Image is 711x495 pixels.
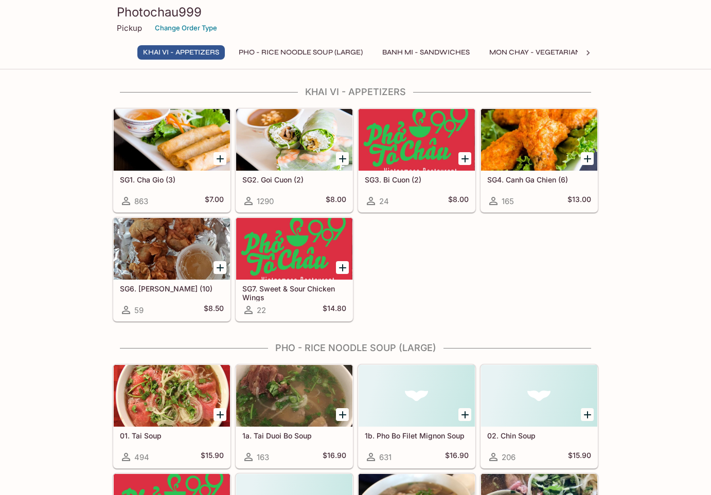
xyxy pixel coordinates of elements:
[257,452,269,462] span: 163
[113,364,230,468] a: 01. Tai Soup494$15.90
[481,108,598,212] a: SG4. Canh Ga Chien (6)165$13.00
[120,175,224,184] h5: SG1. Cha Gio (3)
[336,152,349,165] button: Add SG2. Goi Cuon (2)
[242,284,346,301] h5: SG7. Sweet & Sour Chicken Wings
[379,452,392,462] span: 631
[487,431,591,440] h5: 02. Chin Soup
[502,452,516,462] span: 206
[365,175,469,184] h5: SG3. Bi Cuon (2)
[114,218,230,280] div: SG6. Hoanh Thanh Chien (10)
[377,45,475,60] button: Banh Mi - Sandwiches
[137,45,225,60] button: Khai Vi - Appetizers
[336,261,349,274] button: Add SG7. Sweet & Sour Chicken Wings
[134,196,148,206] span: 863
[567,195,591,207] h5: $13.00
[201,451,224,463] h5: $15.90
[257,196,274,206] span: 1290
[581,408,594,421] button: Add 02. Chin Soup
[114,365,230,427] div: 01. Tai Soup
[236,108,353,212] a: SG2. Goi Cuon (2)1290$8.00
[204,304,224,316] h5: $8.50
[205,195,224,207] h5: $7.00
[448,195,469,207] h5: $8.00
[581,152,594,165] button: Add SG4. Canh Ga Chien (6)
[150,20,222,36] button: Change Order Type
[379,196,389,206] span: 24
[117,4,594,20] h3: Photochau999
[481,364,598,468] a: 02. Chin Soup206$15.90
[236,364,353,468] a: 1a. Tai Duoi Bo Soup163$16.90
[336,408,349,421] button: Add 1a. Tai Duoi Bo Soup
[236,218,352,280] div: SG7. Sweet & Sour Chicken Wings
[113,217,230,321] a: SG6. [PERSON_NAME] (10)59$8.50
[323,304,346,316] h5: $14.80
[236,365,352,427] div: 1a. Tai Duoi Bo Soup
[134,452,149,462] span: 494
[481,109,597,171] div: SG4. Canh Ga Chien (6)
[214,152,226,165] button: Add SG1. Cha Gio (3)
[117,23,142,33] p: Pickup
[134,305,144,315] span: 59
[120,431,224,440] h5: 01. Tai Soup
[568,451,591,463] h5: $15.90
[236,109,352,171] div: SG2. Goi Cuon (2)
[359,365,475,427] div: 1b. Pho Bo Filet Mignon Soup
[114,109,230,171] div: SG1. Cha Gio (3)
[120,284,224,293] h5: SG6. [PERSON_NAME] (10)
[214,261,226,274] button: Add SG6. Hoanh Thanh Chien (10)
[257,305,266,315] span: 22
[358,108,475,212] a: SG3. Bi Cuon (2)24$8.00
[458,408,471,421] button: Add 1b. Pho Bo Filet Mignon Soup
[113,86,598,98] h4: Khai Vi - Appetizers
[323,451,346,463] h5: $16.90
[502,196,514,206] span: 165
[113,108,230,212] a: SG1. Cha Gio (3)863$7.00
[236,217,353,321] a: SG7. Sweet & Sour Chicken Wings22$14.80
[242,431,346,440] h5: 1a. Tai Duoi Bo Soup
[445,451,469,463] h5: $16.90
[481,365,597,427] div: 02. Chin Soup
[359,109,475,171] div: SG3. Bi Cuon (2)
[214,408,226,421] button: Add 01. Tai Soup
[458,152,471,165] button: Add SG3. Bi Cuon (2)
[242,175,346,184] h5: SG2. Goi Cuon (2)
[487,175,591,184] h5: SG4. Canh Ga Chien (6)
[358,364,475,468] a: 1b. Pho Bo Filet Mignon Soup631$16.90
[233,45,368,60] button: Pho - Rice Noodle Soup (Large)
[365,431,469,440] h5: 1b. Pho Bo Filet Mignon Soup
[113,342,598,354] h4: Pho - Rice Noodle Soup (Large)
[484,45,621,60] button: Mon Chay - Vegetarian Entrees
[326,195,346,207] h5: $8.00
